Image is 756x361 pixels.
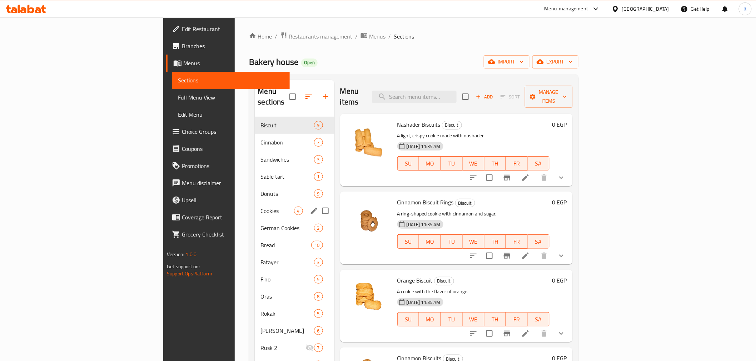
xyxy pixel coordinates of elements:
div: Bread [260,241,311,249]
span: MO [422,158,438,169]
span: Get support on: [167,262,200,271]
button: SU [397,234,419,249]
img: Nashader Biscuits [346,120,392,165]
span: TU [444,158,460,169]
a: Support.OpsPlatform [167,269,212,278]
span: Manage items [531,88,567,106]
span: [DATE] 11:35 AM [404,221,443,228]
li: / [355,32,358,41]
span: Menus [369,32,386,41]
div: items [314,224,323,232]
span: Sort sections [300,88,317,105]
div: Menu-management [544,5,588,13]
button: edit [309,205,319,216]
input: search [372,91,457,103]
span: Sections [178,76,284,85]
button: delete [536,169,553,186]
p: A light, crispy cookie made with nashader. [397,131,549,140]
span: TH [487,314,503,325]
button: delete [536,325,553,342]
span: 3 [314,156,323,163]
span: Biscuit [442,121,462,129]
div: Sable tart1 [255,168,334,185]
span: FR [509,314,525,325]
span: Grocery Checklist [182,230,284,239]
button: show more [553,247,570,264]
span: Select to update [482,170,497,185]
div: items [314,292,323,301]
span: FR [509,237,525,247]
span: 3 [314,259,323,266]
button: SU [397,156,419,171]
img: Cinnamon Biscuit Rings [346,197,392,243]
a: Menu disclaimer [166,174,289,192]
p: A cookie with the flavor of orange. [397,287,549,296]
span: Biscuit [434,277,454,285]
a: Choice Groups [166,123,289,140]
span: Biscuit [260,121,314,129]
span: 2 [314,225,323,232]
div: items [314,258,323,266]
div: Open [301,59,318,67]
div: Cookies [260,207,294,215]
span: Coupons [182,144,284,153]
span: 9 [314,190,323,197]
span: Full Menu View [178,93,284,102]
h6: 0 EGP [552,120,567,129]
span: SA [531,237,547,247]
span: Nashader Biscuits [397,119,441,130]
a: Upsell [166,192,289,209]
div: Rusk 27 [255,339,334,356]
button: import [484,55,529,68]
span: 1.0.0 [186,250,197,259]
button: WE [463,156,484,171]
span: [PERSON_NAME] [260,326,314,335]
span: SA [531,158,547,169]
div: Biscuit9 [255,117,334,134]
button: WE [463,312,484,326]
button: Add [473,91,496,102]
div: items [314,309,323,318]
span: Fino [260,275,314,284]
span: Sections [394,32,414,41]
span: Select all sections [285,89,300,104]
h6: 0 EGP [552,275,567,285]
a: Promotions [166,157,289,174]
span: Select to update [482,248,497,263]
button: sort-choices [465,169,482,186]
span: Oras [260,292,314,301]
svg: Inactive section [305,344,314,352]
span: [DATE] 11:35 AM [404,299,443,306]
div: Bread10 [255,237,334,254]
span: WE [466,314,482,325]
a: Coupons [166,140,289,157]
span: Choice Groups [182,127,284,136]
button: WE [463,234,484,249]
span: Cinnabon [260,138,314,147]
div: German Cookies [260,224,314,232]
span: TH [487,158,503,169]
div: Cookies4edit [255,202,334,219]
button: Manage items [525,86,573,108]
span: SA [531,314,547,325]
span: Version: [167,250,184,259]
div: Rusk [260,326,314,335]
span: Sandwiches [260,155,314,164]
span: 4 [294,208,303,214]
button: SA [528,156,549,171]
button: TH [484,156,506,171]
button: MO [419,156,441,171]
div: Biscuit [455,199,475,207]
span: 10 [312,242,322,249]
a: Menus [360,32,386,41]
span: 6 [314,327,323,334]
span: Coverage Report [182,213,284,222]
span: 5 [314,276,323,283]
span: TU [444,237,460,247]
div: Sable tart [260,172,314,181]
span: SU [401,314,417,325]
